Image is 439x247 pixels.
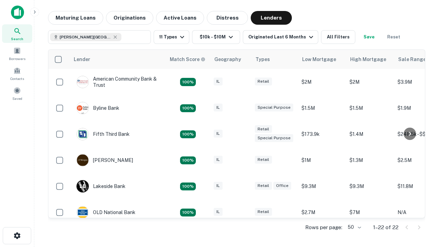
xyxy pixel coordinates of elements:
[255,182,272,190] div: Retail
[243,30,318,44] button: Originated Last 6 Months
[383,30,405,44] button: Reset
[77,207,88,218] img: picture
[11,5,24,19] img: capitalize-icon.png
[180,156,196,165] div: Matching Properties: 2, hasApolloMatch: undefined
[77,102,88,114] img: picture
[214,182,223,190] div: IL
[255,208,272,216] div: Retail
[48,11,103,25] button: Maturing Loans
[255,104,293,111] div: Special Purpose
[77,154,88,166] img: picture
[170,56,204,63] h6: Match Score
[180,209,196,217] div: Matching Properties: 2, hasApolloMatch: undefined
[170,56,205,63] div: Capitalize uses an advanced AI algorithm to match your search with the best lender. The match sco...
[298,50,346,69] th: Low Mortgage
[255,78,272,85] div: Retail
[214,156,223,164] div: IL
[214,104,223,111] div: IL
[180,130,196,139] div: Matching Properties: 2, hasApolloMatch: undefined
[76,128,130,140] div: Fifth Third Bank
[76,154,133,166] div: [PERSON_NAME]
[255,156,272,164] div: Retail
[302,55,336,63] div: Low Mortgage
[256,55,270,63] div: Types
[298,147,346,173] td: $1M
[298,121,346,147] td: $173.9k
[106,11,153,25] button: Originations
[248,33,315,41] div: Originated Last 6 Months
[405,192,439,225] iframe: Chat Widget
[180,104,196,113] div: Matching Properties: 2, hasApolloMatch: undefined
[166,50,210,69] th: Capitalize uses an advanced AI algorithm to match your search with the best lender. The match sco...
[358,30,380,44] button: Save your search to get updates of matches that match your search criteria.
[346,69,394,95] td: $2M
[76,180,126,192] div: Lakeside Bank
[156,11,204,25] button: Active Loans
[298,69,346,95] td: $2M
[305,223,342,232] p: Rows per page:
[11,36,23,42] span: Search
[2,44,32,63] a: Borrowers
[214,78,223,85] div: IL
[76,206,135,219] div: OLD National Bank
[214,55,241,63] div: Geography
[70,50,166,69] th: Lender
[346,50,394,69] th: High Mortgage
[255,134,293,142] div: Special Purpose
[9,56,25,61] span: Borrowers
[77,128,88,140] img: picture
[12,96,22,101] span: Saved
[210,50,251,69] th: Geography
[2,64,32,83] a: Contacts
[298,173,346,199] td: $9.3M
[346,199,394,225] td: $7M
[346,173,394,199] td: $9.3M
[373,223,399,232] p: 1–22 of 22
[76,76,159,88] div: American Community Bank & Trust
[154,30,189,44] button: 11 Types
[77,76,88,88] img: picture
[2,84,32,103] a: Saved
[80,183,86,190] p: L B
[2,24,32,43] a: Search
[251,50,298,69] th: Types
[214,208,223,216] div: IL
[180,78,196,86] div: Matching Properties: 2, hasApolloMatch: undefined
[398,55,426,63] div: Sale Range
[345,222,362,232] div: 50
[346,95,394,121] td: $1.5M
[192,30,240,44] button: $10k - $10M
[350,55,386,63] div: High Mortgage
[273,182,291,190] div: Office
[298,95,346,121] td: $1.5M
[207,11,248,25] button: Distress
[180,183,196,191] div: Matching Properties: 3, hasApolloMatch: undefined
[255,125,272,133] div: Retail
[321,30,355,44] button: All Filters
[298,199,346,225] td: $2.7M
[251,11,292,25] button: Lenders
[76,102,119,114] div: Byline Bank
[346,147,394,173] td: $1.3M
[74,55,90,63] div: Lender
[60,34,111,40] span: [PERSON_NAME][GEOGRAPHIC_DATA], [GEOGRAPHIC_DATA]
[214,130,223,138] div: IL
[346,121,394,147] td: $1.4M
[10,76,24,81] span: Contacts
